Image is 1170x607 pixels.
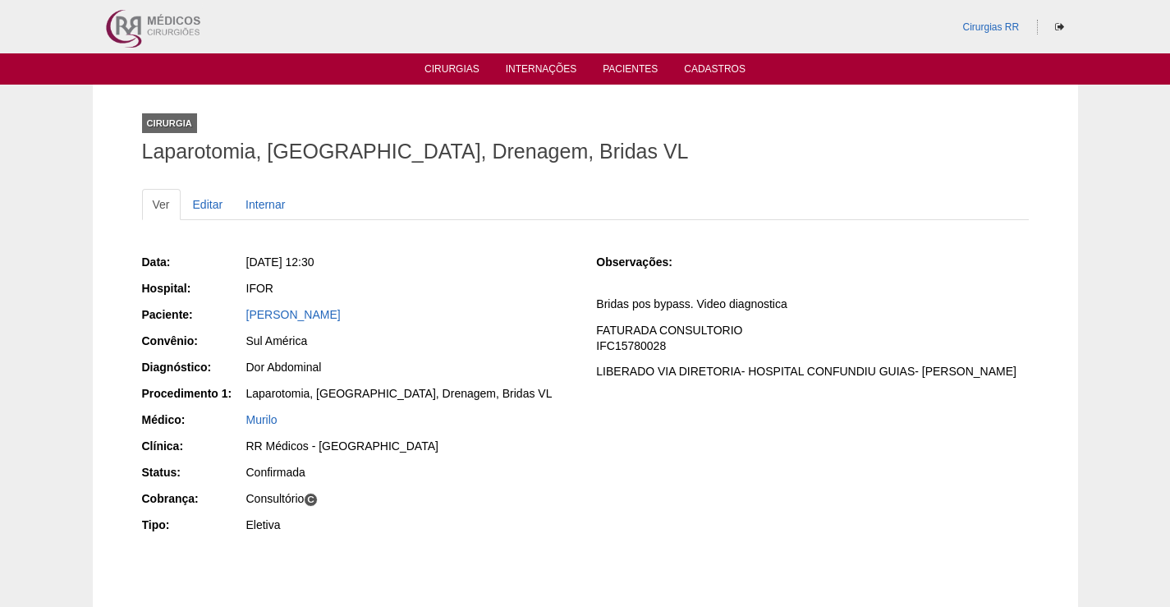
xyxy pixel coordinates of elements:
[142,464,245,481] div: Status:
[424,63,479,80] a: Cirurgias
[246,333,574,349] div: Sul América
[142,333,245,349] div: Convênio:
[596,364,1028,379] p: LIBERADO VIA DIRETORIA- HOSPITAL CONFUNDIU GUIAS- [PERSON_NAME]
[246,517,574,533] div: Eletiva
[142,490,245,507] div: Cobrança:
[596,323,1028,354] p: FATURADA CONSULTORIO IFC15780028
[246,308,341,321] a: [PERSON_NAME]
[1055,22,1064,32] i: Sair
[142,189,181,220] a: Ver
[142,306,245,323] div: Paciente:
[142,438,245,454] div: Clínica:
[684,63,746,80] a: Cadastros
[142,412,245,428] div: Médico:
[142,141,1029,162] h1: Laparotomia, [GEOGRAPHIC_DATA], Drenagem, Bridas VL
[246,438,574,454] div: RR Médicos - [GEOGRAPHIC_DATA]
[603,63,658,80] a: Pacientes
[142,517,245,533] div: Tipo:
[596,254,699,270] div: Observações:
[962,21,1019,33] a: Cirurgias RR
[142,359,245,375] div: Diagnóstico:
[235,189,296,220] a: Internar
[246,385,574,402] div: Laparotomia, [GEOGRAPHIC_DATA], Drenagem, Bridas VL
[142,280,245,297] div: Hospital:
[246,490,574,507] div: Consultório
[246,280,574,297] div: IFOR
[246,255,314,269] span: [DATE] 12:30
[182,189,234,220] a: Editar
[506,63,577,80] a: Internações
[304,493,318,507] span: C
[596,297,1028,312] p: Bridas pos bypass. Video diagnostica
[246,413,278,426] a: Murilo
[142,113,197,133] div: Cirurgia
[142,385,245,402] div: Procedimento 1:
[142,254,245,270] div: Data:
[246,359,574,375] div: Dor Abdominal
[246,464,574,481] div: Confirmada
